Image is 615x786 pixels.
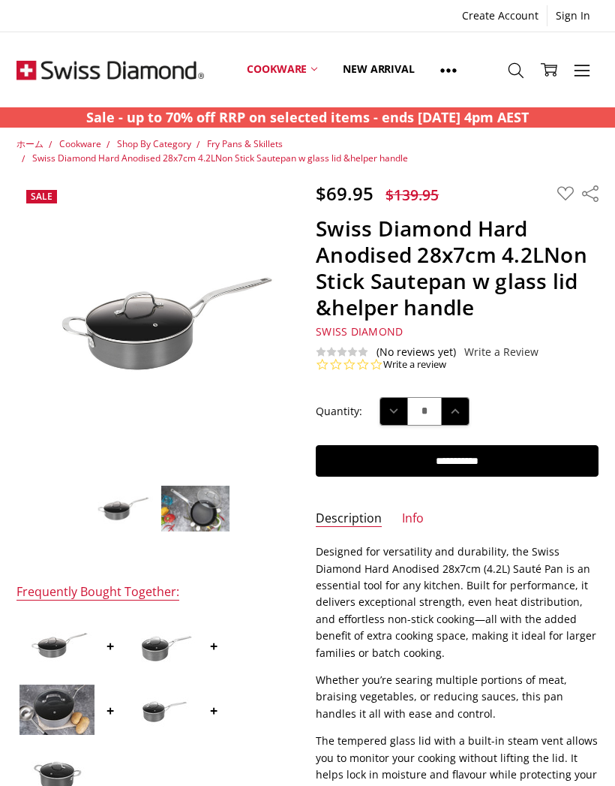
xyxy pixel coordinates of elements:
[383,358,446,372] a: Write a review
[547,5,598,26] a: Sign In
[316,215,598,321] h1: Swiss Diamond Hard Anodised 28x7cm 4.2LNon Stick Sautepan w glass lid &helper handle
[16,137,43,150] a: ホーム
[31,190,52,203] span: Sale
[385,185,439,205] span: $139.95
[160,485,230,532] img: Swiss Diamond Hard Anodised 28x7cm 4.2LNon Stick Sautepan w glass lid &helper handle
[316,510,382,528] a: Description
[207,137,283,150] a: Fry Pans & Skillets
[316,324,403,339] span: Swiss Diamond
[464,346,538,358] a: Write a Review
[59,137,101,150] a: Cookware
[32,152,408,164] a: Swiss Diamond Hard Anodised 28x7cm 4.2LNon Stick Sautepan w glass lid &helper handle
[234,36,330,103] a: Cookware
[86,485,156,532] img: Swiss Diamond Hard Anodised 28x7cm 4.2LNon Stick Sautepan w glass lid &helper handle
[117,137,191,150] a: Shop By Category
[316,544,598,661] p: Designed for versatility and durability, the Swiss Diamond Hard Anodised 28x7cm (4.2L) Sauté Pan ...
[16,584,179,601] div: Frequently Bought Together:
[316,403,362,420] label: Quantity:
[123,685,198,735] img: Swiss Diamond Hard Anodised 16x7.5cm 1.5L Non Stick Saucepan w Glass lid
[427,36,469,104] a: Show All
[86,108,529,126] strong: Sale - up to 70% off RRP on selected items - ends [DATE] 4pm AEST
[16,32,204,107] img: Free Shipping On Every Order
[330,36,427,103] a: New arrival
[376,346,456,358] span: (No reviews yet)
[316,181,373,206] span: $69.95
[19,620,94,670] img: Swiss Diamond Hard Anodised 24x7cm 3L Non Stick Sautepan w glass lid &helper handle
[19,685,94,735] img: Swiss Diamond Hard Anodised 20x9.5cm 2.8L Non Stick Saucepan w Glass lid
[123,620,198,670] img: Swiss Diamond Hard Anodised 18x8cm 1.9L Non Stick Saucepan w Glass lid
[316,672,598,722] p: Whether you’re searing multiple portions of meat, braising vegetables, or reducing sauces, this p...
[402,510,424,528] a: Info
[454,5,547,26] a: Create Account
